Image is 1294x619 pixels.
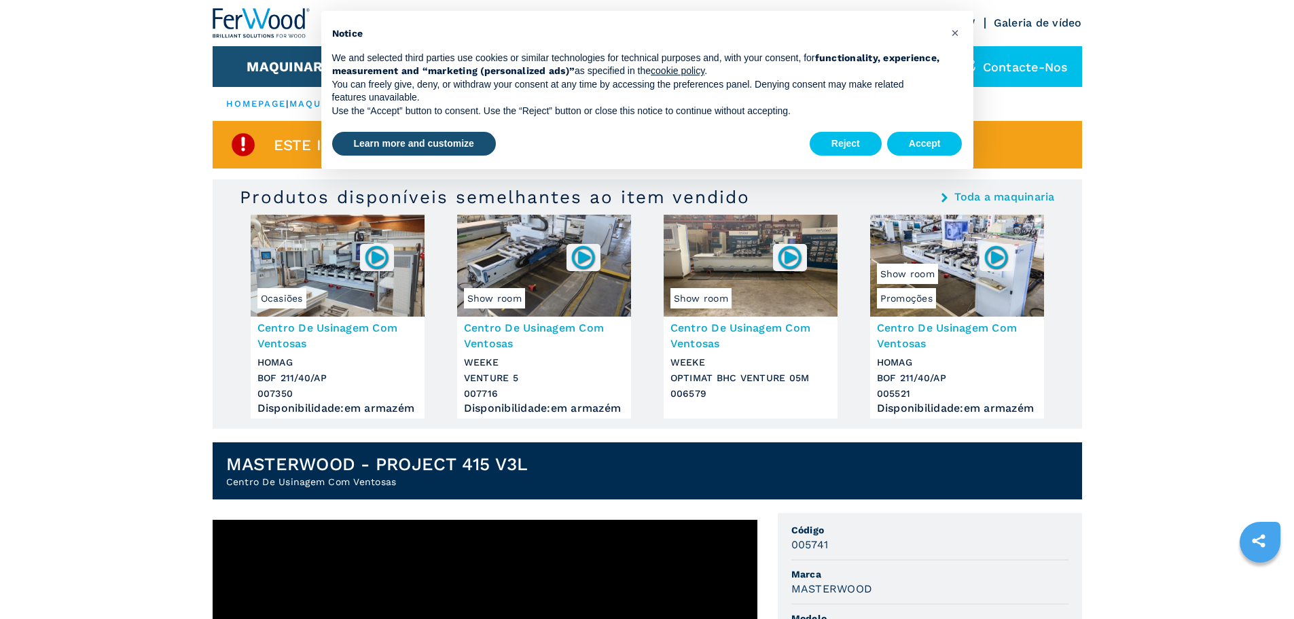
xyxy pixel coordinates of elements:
[332,105,941,118] p: Use the “Accept” button to consent. Use the “Reject” button or close this notice to continue with...
[332,78,941,105] p: You can freely give, deny, or withdraw your consent at any time by accessing the preferences pane...
[570,244,596,270] img: 007716
[791,523,1068,537] span: Código
[670,320,831,351] h3: Centro De Usinagem Com Ventosas
[776,244,803,270] img: 006579
[332,132,496,156] button: Learn more and customize
[945,22,967,43] button: Close this notice
[464,320,624,351] h3: Centro De Usinagem Com Ventosas
[363,244,390,270] img: 007350
[286,99,289,109] span: |
[226,475,528,489] h2: Centro De Usinagem Com Ventosas
[230,131,257,158] img: SoldProduct
[877,320,1037,351] h3: Centro De Usinagem Com Ventosas
[877,264,938,284] span: Show room
[257,405,418,412] div: Disponibilidade : em armazém
[983,244,1009,270] img: 005521
[951,24,959,41] span: ×
[810,132,882,156] button: Reject
[332,52,941,78] p: We and selected third parties use cookies or similar technologies for technical purposes and, wit...
[877,355,1037,402] h3: HOMAG BOF 211/40/AP 005521
[274,137,480,153] span: Este item já foi vendido
[670,288,732,308] span: Show room
[332,27,941,41] h2: Notice
[464,405,624,412] div: Disponibilidade : em armazém
[251,215,425,419] a: Centro De Usinagem Com Ventosas HOMAG BOF 211/40/APOcasiões007350Centro De Usinagem Com VentosasH...
[289,99,361,109] a: maquinaria
[1236,558,1284,609] iframe: Chat
[954,192,1054,202] a: Toda a maquinaria
[664,215,838,317] img: Centro De Usinagem Com Ventosas WEEKE OPTIMAT BHC VENTURE 05M
[664,215,838,419] a: Centro De Usinagem Com Ventosas WEEKE OPTIMAT BHC VENTURE 05MShow room006579Centro De Usinagem Co...
[994,16,1082,29] a: Galeria de vídeo
[949,46,1082,87] div: Contacte-nos
[257,355,418,402] h3: HOMAG BOF 211/40/AP 007350
[257,288,306,308] span: Ocasiões
[651,65,704,76] a: cookie policy
[464,288,525,308] span: Show room
[226,453,528,475] h1: MASTERWOOD - PROJECT 415 V3L
[791,537,829,552] h3: 005741
[213,8,310,38] img: Ferwood
[457,215,631,317] img: Centro De Usinagem Com Ventosas WEEKE VENTURE 5
[877,405,1037,412] div: Disponibilidade : em armazém
[791,581,873,597] h3: MASTERWOOD
[247,58,337,75] button: Maquinaria
[791,567,1068,581] span: Marca
[251,215,425,317] img: Centro De Usinagem Com Ventosas HOMAG BOF 211/40/AP
[870,215,1044,419] a: Centro De Usinagem Com Ventosas HOMAG BOF 211/40/APPromoçõesShow room005521Centro De Usinagem Com...
[226,99,287,109] a: HOMEPAGE
[887,132,963,156] button: Accept
[464,355,624,402] h3: WEEKE VENTURE 5 007716
[1242,524,1276,558] a: sharethis
[457,215,631,419] a: Centro De Usinagem Com Ventosas WEEKE VENTURE 5Show room007716Centro De Usinagem Com VentosasWEEK...
[877,288,936,308] span: Promoções
[670,355,831,402] h3: WEEKE OPTIMAT BHC VENTURE 05M 006579
[332,52,940,77] strong: functionality, experience, measurement and “marketing (personalized ads)”
[870,215,1044,317] img: Centro De Usinagem Com Ventosas HOMAG BOF 211/40/AP
[257,320,418,351] h3: Centro De Usinagem Com Ventosas
[240,186,750,208] h3: Produtos disponíveis semelhantes ao item vendido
